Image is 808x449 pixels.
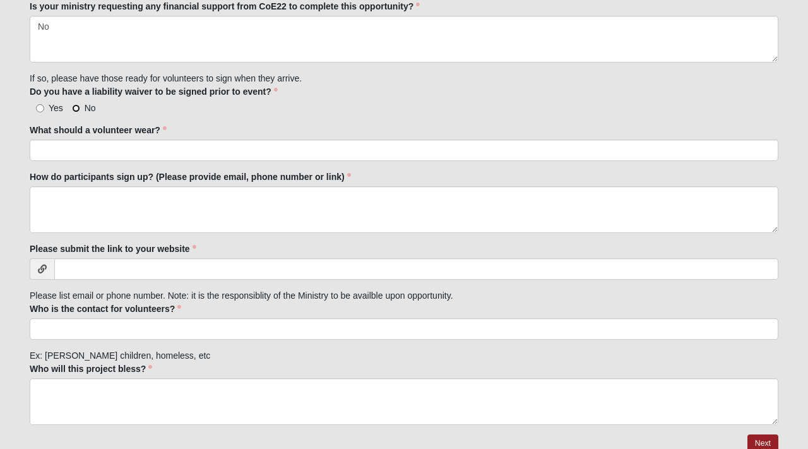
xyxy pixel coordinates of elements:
label: Do you have a liability waiver to be signed prior to event? [30,85,278,98]
input: Yes [36,104,44,112]
label: Please submit the link to your website [30,242,196,255]
span: Yes [49,103,63,113]
label: How do participants sign up? (Please provide email, phone number or link) [30,171,351,183]
label: Who will this project bless? [30,362,152,375]
label: What should a volunteer wear? [30,124,167,136]
label: Who is the contact for volunteers? [30,302,181,315]
span: No [85,103,96,113]
input: No [72,104,80,112]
